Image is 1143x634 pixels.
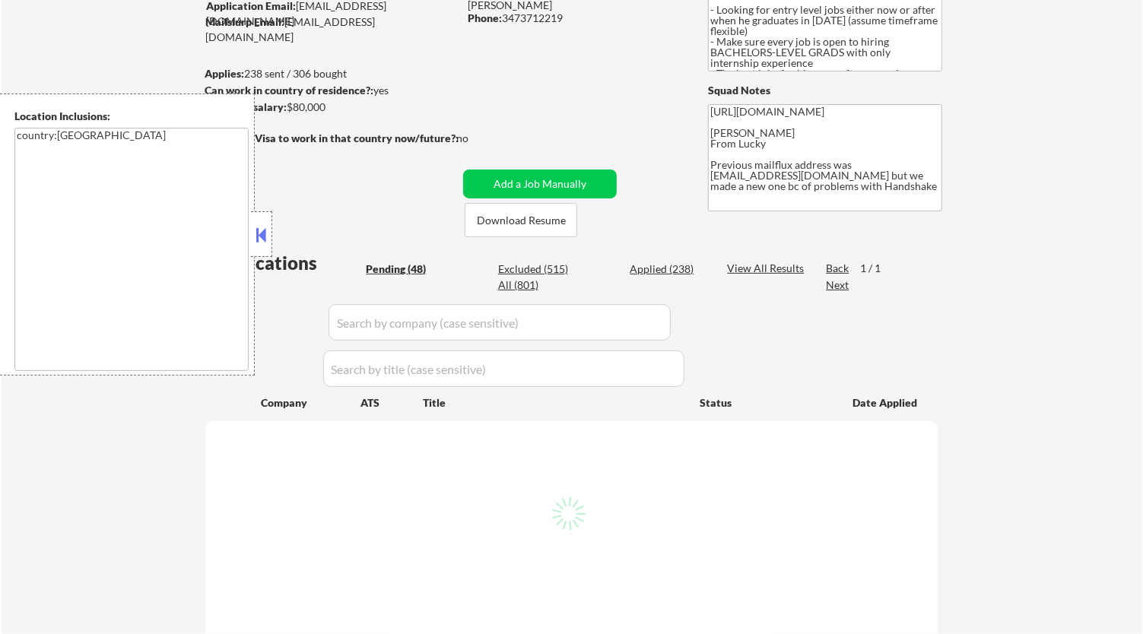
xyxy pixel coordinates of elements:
button: Download Resume [465,203,577,237]
strong: Applies: [205,67,244,80]
div: Date Applied [852,395,919,411]
div: View All Results [727,261,808,276]
div: Applications [210,254,360,272]
strong: Will need Visa to work in that country now/future?: [205,132,459,144]
div: no [456,131,500,146]
div: yes [205,83,453,98]
strong: Can work in country of residence?: [205,84,373,97]
div: All (801) [498,277,574,293]
div: [EMAIL_ADDRESS][DOMAIN_NAME] [205,14,458,44]
button: Add a Job Manually [463,170,617,198]
div: 238 sent / 306 bought [205,66,458,81]
div: Back [826,261,850,276]
div: Squad Notes [708,83,942,98]
div: 3473712219 [468,11,683,26]
div: 1 / 1 [860,261,895,276]
input: Search by title (case sensitive) [323,350,684,387]
div: Applied (238) [630,262,706,277]
div: $80,000 [205,100,458,115]
strong: Mailslurp Email: [205,15,284,28]
div: Company [261,395,360,411]
div: Excluded (515) [498,262,574,277]
div: Title [423,395,685,411]
div: Next [826,277,850,293]
div: Location Inclusions: [14,109,249,124]
div: Pending (48) [366,262,442,277]
div: ATS [360,395,423,411]
strong: Phone: [468,11,502,24]
input: Search by company (case sensitive) [329,304,671,341]
div: Status [700,388,830,416]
